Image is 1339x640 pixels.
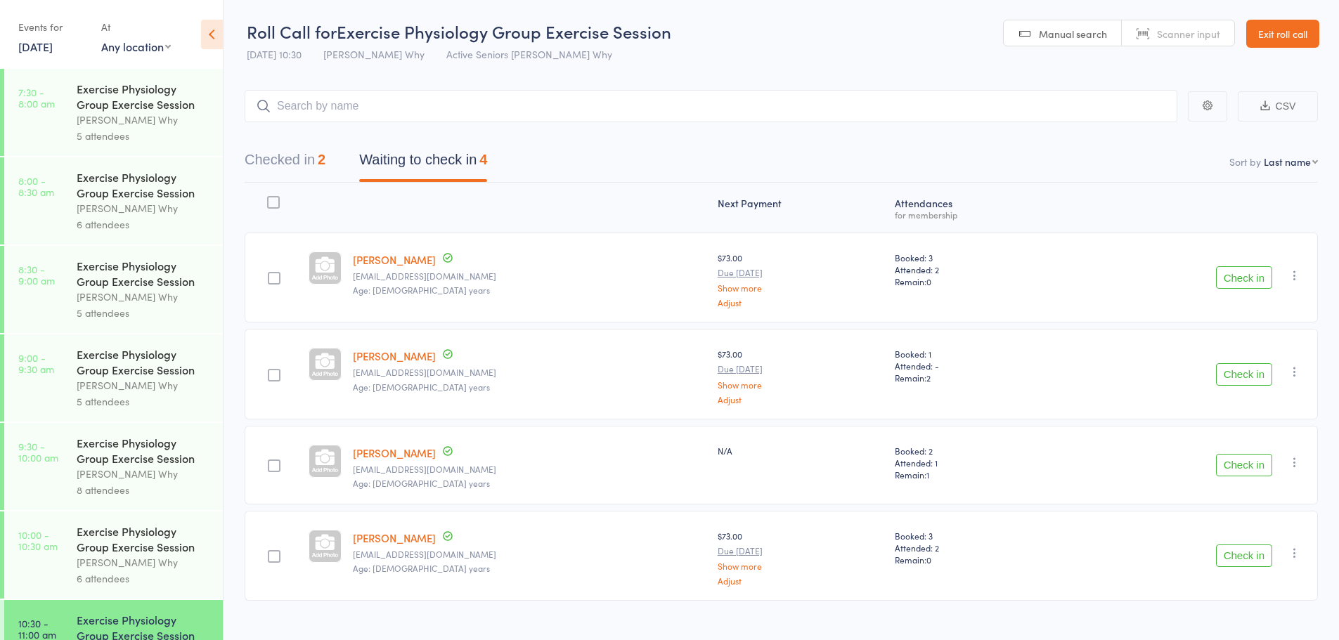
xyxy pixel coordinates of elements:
[1264,155,1311,169] div: Last name
[895,263,1058,275] span: Attended: 2
[247,20,337,43] span: Roll Call for
[4,334,223,422] a: 9:00 -9:30 amExercise Physiology Group Exercise Session[PERSON_NAME] Why5 attendees
[718,268,884,277] small: Due [DATE]
[718,252,884,307] div: $73.00
[889,189,1063,226] div: Atten­dances
[77,554,211,570] div: [PERSON_NAME] Why
[18,440,58,463] time: 9:30 - 10:00 am
[718,364,884,374] small: Due [DATE]
[1157,27,1220,41] span: Scanner input
[77,393,211,410] div: 5 attendees
[895,457,1058,469] span: Attended: 1
[353,348,436,363] a: [PERSON_NAME]
[18,618,56,640] time: 10:30 - 11:00 am
[77,377,211,393] div: [PERSON_NAME] Why
[4,69,223,156] a: 7:30 -8:00 amExercise Physiology Group Exercise Session[PERSON_NAME] Why5 attendees
[718,546,884,556] small: Due [DATE]
[1216,266,1272,289] button: Check in
[4,246,223,333] a: 8:30 -9:00 amExercise Physiology Group Exercise Session[PERSON_NAME] Why5 attendees
[895,372,1058,384] span: Remain:
[446,47,612,61] span: Active Seniors [PERSON_NAME] Why
[718,530,884,585] div: $73.00
[77,482,211,498] div: 8 attendees
[245,90,1177,122] input: Search by name
[1246,20,1319,48] a: Exit roll call
[353,445,436,460] a: [PERSON_NAME]
[718,283,884,292] a: Show more
[718,348,884,403] div: $73.00
[1229,155,1261,169] label: Sort by
[18,15,87,39] div: Events for
[337,20,671,43] span: Exercise Physiology Group Exercise Session
[247,47,302,61] span: [DATE] 10:30
[479,152,487,167] div: 4
[895,554,1058,566] span: Remain:
[18,263,55,286] time: 8:30 - 9:00 am
[926,372,931,384] span: 2
[18,86,55,109] time: 7:30 - 8:00 am
[718,380,884,389] a: Show more
[1039,27,1107,41] span: Manual search
[1216,544,1272,567] button: Check in
[718,561,884,570] a: Show more
[318,152,325,167] div: 2
[353,271,706,281] small: nanarats@bigpond.com
[77,305,211,321] div: 5 attendees
[77,289,211,305] div: [PERSON_NAME] Why
[77,570,211,587] div: 6 attendees
[895,348,1058,360] span: Booked: 1
[353,562,490,574] span: Age: [DEMOGRAPHIC_DATA] years
[1216,454,1272,476] button: Check in
[77,112,211,128] div: [PERSON_NAME] Why
[77,435,211,466] div: Exercise Physiology Group Exercise Session
[359,145,487,182] button: Waiting to check in4
[77,81,211,112] div: Exercise Physiology Group Exercise Session
[77,346,211,377] div: Exercise Physiology Group Exercise Session
[895,360,1058,372] span: Attended: -
[77,169,211,200] div: Exercise Physiology Group Exercise Session
[353,367,706,377] small: mikeschapel@gmail.com
[926,275,931,287] span: 0
[18,175,54,197] time: 8:00 - 8:30 am
[77,523,211,554] div: Exercise Physiology Group Exercise Session
[353,530,436,545] a: [PERSON_NAME]
[712,189,890,226] div: Next Payment
[353,477,490,489] span: Age: [DEMOGRAPHIC_DATA] years
[895,252,1058,263] span: Booked: 3
[353,464,706,474] small: lawriecol@yahoo.com.au
[895,469,1058,481] span: Remain:
[718,576,884,585] a: Adjust
[1216,363,1272,386] button: Check in
[353,284,490,296] span: Age: [DEMOGRAPHIC_DATA] years
[718,445,884,457] div: N/A
[77,466,211,482] div: [PERSON_NAME] Why
[101,15,171,39] div: At
[4,423,223,510] a: 9:30 -10:00 amExercise Physiology Group Exercise Session[PERSON_NAME] Why8 attendees
[323,47,425,61] span: [PERSON_NAME] Why
[926,469,929,481] span: 1
[4,511,223,599] a: 10:00 -10:30 amExercise Physiology Group Exercise Session[PERSON_NAME] Why6 attendees
[77,216,211,233] div: 6 attendees
[18,39,53,54] a: [DATE]
[353,252,436,267] a: [PERSON_NAME]
[718,395,884,404] a: Adjust
[895,542,1058,554] span: Attended: 2
[926,554,931,566] span: 0
[4,157,223,244] a: 8:00 -8:30 amExercise Physiology Group Exercise Session[PERSON_NAME] Why6 attendees
[101,39,171,54] div: Any location
[718,298,884,307] a: Adjust
[353,381,490,393] span: Age: [DEMOGRAPHIC_DATA] years
[18,352,54,374] time: 9:00 - 9:30 am
[77,128,211,144] div: 5 attendees
[895,275,1058,287] span: Remain:
[353,549,706,559] small: paulasturrock@outlook.com
[895,210,1058,219] div: for membership
[77,200,211,216] div: [PERSON_NAME] Why
[18,529,58,551] time: 10:00 - 10:30 am
[77,258,211,289] div: Exercise Physiology Group Exercise Session
[895,445,1058,457] span: Booked: 2
[245,145,325,182] button: Checked in2
[1238,91,1318,122] button: CSV
[895,530,1058,542] span: Booked: 3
